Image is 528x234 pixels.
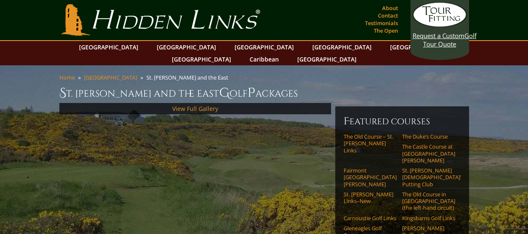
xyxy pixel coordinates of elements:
a: [GEOGRAPHIC_DATA] [230,41,298,53]
a: The Open [372,25,400,36]
h6: Featured Courses [344,115,461,128]
a: [GEOGRAPHIC_DATA] [168,53,235,65]
a: Caribbean [245,53,283,65]
a: St. [PERSON_NAME] [DEMOGRAPHIC_DATA]’ Putting Club [402,167,455,188]
a: [GEOGRAPHIC_DATA] [84,74,137,81]
a: The Old Course – St. [PERSON_NAME] Links [344,133,397,154]
a: Carnoustie Golf Links [344,215,397,221]
a: The Duke’s Course [402,133,455,140]
span: P [247,85,255,101]
a: The Castle Course at [GEOGRAPHIC_DATA][PERSON_NAME] [402,143,455,164]
a: About [380,2,400,14]
a: Contact [376,10,400,21]
li: St. [PERSON_NAME] and the East [146,74,232,81]
a: [GEOGRAPHIC_DATA] [75,41,143,53]
a: [GEOGRAPHIC_DATA] [308,41,376,53]
a: Kingsbarns Golf Links [402,215,455,221]
a: View Full Gallery [172,105,218,113]
a: Testimonials [363,17,400,29]
span: G [219,85,230,101]
a: Fairmont [GEOGRAPHIC_DATA][PERSON_NAME] [344,167,397,188]
a: The Old Course in [GEOGRAPHIC_DATA] (the left-hand circuit) [402,191,455,211]
h1: St. [PERSON_NAME] and the East olf ackages [59,85,469,101]
a: [GEOGRAPHIC_DATA] [293,53,361,65]
a: Home [59,74,75,81]
span: Request a Custom [413,31,464,40]
a: Request a CustomGolf Tour Quote [413,2,467,48]
a: St. [PERSON_NAME] Links–New [344,191,397,205]
a: [GEOGRAPHIC_DATA] [153,41,220,53]
a: [GEOGRAPHIC_DATA] [386,41,454,53]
